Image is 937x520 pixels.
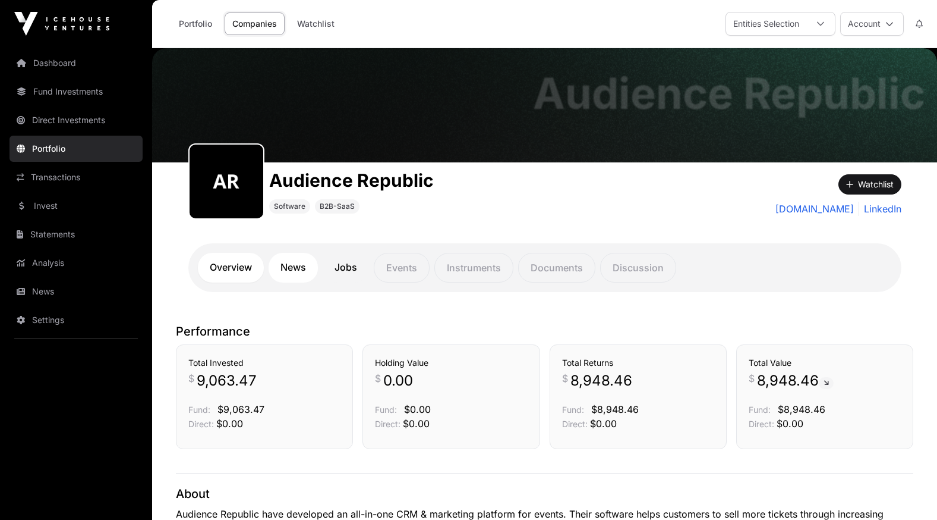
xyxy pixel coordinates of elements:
[274,202,305,211] span: Software
[10,307,143,333] a: Settings
[434,253,513,283] p: Instruments
[562,419,588,429] span: Direct:
[404,403,431,415] span: $0.00
[14,12,109,36] img: Icehouse Ventures Logo
[533,72,925,115] h1: Audience Republic
[216,418,243,430] span: $0.00
[840,12,904,36] button: Account
[562,371,568,386] span: $
[10,164,143,190] a: Transactions
[10,136,143,162] a: Portfolio
[188,357,340,369] h3: Total Invested
[188,419,214,429] span: Direct:
[194,149,258,214] img: audience-republic334.png
[323,253,369,283] a: Jobs
[225,12,285,35] a: Companies
[198,253,264,283] a: Overview
[10,278,143,305] a: News
[749,405,771,415] span: Fund:
[726,12,806,35] div: Entities Selection
[269,170,434,191] h1: Audience Republic
[152,48,937,162] img: Audience Republic
[383,371,413,390] span: 0.00
[289,12,342,35] a: Watchlist
[375,357,527,369] h3: Holding Value
[375,405,397,415] span: Fund:
[403,418,430,430] span: $0.00
[562,405,584,415] span: Fund:
[562,357,714,369] h3: Total Returns
[878,463,937,520] iframe: Chat Widget
[600,253,676,283] p: Discussion
[10,221,143,248] a: Statements
[749,419,774,429] span: Direct:
[171,12,220,35] a: Portfolio
[374,253,430,283] p: Events
[188,371,194,386] span: $
[10,250,143,276] a: Analysis
[10,79,143,105] a: Fund Investments
[197,371,257,390] span: 9,063.47
[838,174,901,195] button: Watchlist
[859,202,901,216] a: LinkedIn
[518,253,595,283] p: Documents
[778,403,825,415] span: $8,948.46
[10,107,143,133] a: Direct Investments
[10,193,143,219] a: Invest
[775,202,854,216] a: [DOMAIN_NAME]
[217,403,264,415] span: $9,063.47
[757,371,834,390] span: 8,948.46
[749,357,901,369] h3: Total Value
[375,419,400,429] span: Direct:
[10,50,143,76] a: Dashboard
[570,371,632,390] span: 8,948.46
[188,405,210,415] span: Fund:
[591,403,639,415] span: $8,948.46
[176,485,913,502] p: About
[198,253,892,283] nav: Tabs
[320,202,355,211] span: B2B-SaaS
[375,371,381,386] span: $
[269,253,318,283] a: News
[749,371,755,386] span: $
[777,418,803,430] span: $0.00
[176,323,913,340] p: Performance
[590,418,617,430] span: $0.00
